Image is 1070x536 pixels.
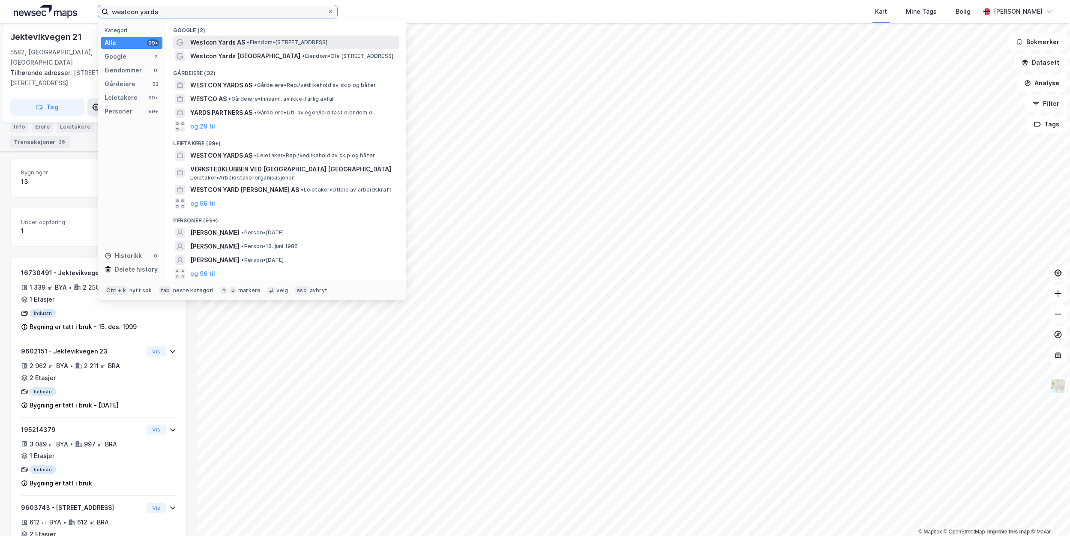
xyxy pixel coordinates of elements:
[14,5,77,18] img: logo.a4113a55bc3d86da70a041830d287a7e.svg
[152,81,159,87] div: 32
[105,79,135,89] div: Gårdeiere
[944,529,985,535] a: OpenStreetMap
[238,287,261,294] div: markere
[21,177,95,187] div: 13
[147,503,166,513] button: Vis
[10,68,180,88] div: [STREET_ADDRESS], [STREET_ADDRESS]
[108,5,327,18] input: Søk på adresse, matrikkel, gårdeiere, leietakere eller personer
[241,229,244,236] span: •
[190,255,240,265] span: [PERSON_NAME]
[254,152,375,159] span: Leietaker • Rep./vedlikehold av skip og båter
[190,185,299,195] span: WESTCON YARD [PERSON_NAME] AS
[190,241,240,252] span: [PERSON_NAME]
[77,517,109,527] div: 612 ㎡ BRA
[190,150,252,161] span: WESTCON YARDS AS
[10,30,84,44] div: Jektevikvegen 21
[21,169,95,176] span: Bygninger
[254,109,257,116] span: •
[295,286,308,295] div: esc
[147,39,159,46] div: 99+
[147,94,159,101] div: 99+
[1025,95,1067,112] button: Filter
[30,439,68,449] div: 3 089 ㎡ BYA
[105,65,142,75] div: Eiendommer
[994,6,1043,17] div: [PERSON_NAME]
[228,96,335,102] span: Gårdeiere • Innsaml. av ikke-farlig avfall
[190,198,215,209] button: og 96 til
[190,51,300,61] span: Westcon Yards [GEOGRAPHIC_DATA]
[10,69,74,76] span: Tilhørende adresser:
[83,282,121,293] div: 2 250 ㎡ BRA
[97,120,129,132] div: Datasett
[152,67,159,74] div: 0
[21,425,143,435] div: 195214379
[105,286,128,295] div: Ctrl + k
[987,529,1030,535] a: Improve this map
[21,503,143,513] div: 9603743 - [STREET_ADDRESS]
[190,80,252,90] span: WESTCON YARDS AS
[875,6,887,17] div: Kart
[166,20,406,36] div: Google (2)
[32,120,53,132] div: Eiere
[105,93,138,103] div: Leietakere
[190,174,294,181] span: Leietaker • Arbeidstakerorganisasjoner
[10,99,84,116] button: Tag
[228,96,231,102] span: •
[173,287,213,294] div: neste kategori
[254,82,376,89] span: Gårdeiere • Rep./vedlikehold av skip og båter
[310,287,327,294] div: avbryt
[1014,54,1067,71] button: Datasett
[190,94,227,104] span: WESTCO AS
[147,108,159,115] div: 99+
[190,269,215,279] button: og 96 til
[301,186,303,193] span: •
[1027,116,1067,133] button: Tags
[956,6,971,17] div: Bolig
[57,120,94,132] div: Leietakere
[105,106,132,117] div: Personer
[105,51,126,62] div: Google
[241,229,284,236] span: Person • [DATE]
[1009,33,1067,51] button: Bokmerker
[105,27,162,33] div: Kategori
[166,63,406,78] div: Gårdeiere (32)
[147,425,166,435] button: Vis
[1050,378,1066,394] img: Z
[63,519,66,526] div: •
[30,322,137,332] div: Bygning er tatt i bruk - 15. des. 1999
[30,517,61,527] div: 612 ㎡ BYA
[247,39,249,45] span: •
[30,282,67,293] div: 1 339 ㎡ BYA
[30,478,92,488] div: Bygning er tatt i bruk
[30,361,68,371] div: 2 962 ㎡ BYA
[21,346,143,356] div: 9602151 - Jektevikvegen 23
[254,109,375,116] span: Gårdeiere • Utl. av egen/leid fast eiendom el.
[254,152,257,159] span: •
[105,251,142,261] div: Historikk
[190,228,240,238] span: [PERSON_NAME]
[1027,495,1070,536] iframe: Chat Widget
[147,346,166,356] button: Vis
[30,451,54,461] div: 1 Etasjer
[10,136,70,148] div: Transaksjoner
[241,257,284,264] span: Person • [DATE]
[57,138,67,146] div: 26
[1027,495,1070,536] div: Kontrollprogram for chat
[70,440,73,447] div: •
[301,186,392,193] span: Leietaker • Utleie av arbeidskraft
[166,133,406,149] div: Leietakere (99+)
[70,362,73,369] div: •
[241,243,298,250] span: Person • 13. juni 1986
[190,164,396,174] span: VERKSTEDKLUBBEN VED [GEOGRAPHIC_DATA] [GEOGRAPHIC_DATA]
[10,120,28,132] div: Info
[10,47,139,68] div: 5582, [GEOGRAPHIC_DATA], [GEOGRAPHIC_DATA]
[21,268,143,278] div: 16730491 - Jektevikvegen 23
[84,439,117,449] div: 997 ㎡ BRA
[190,37,245,48] span: Westcon Yards AS
[21,219,95,226] span: Under oppføring
[84,361,120,371] div: 2 211 ㎡ BRA
[1017,75,1067,92] button: Analyse
[241,257,244,263] span: •
[152,53,159,60] div: 2
[152,252,159,259] div: 0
